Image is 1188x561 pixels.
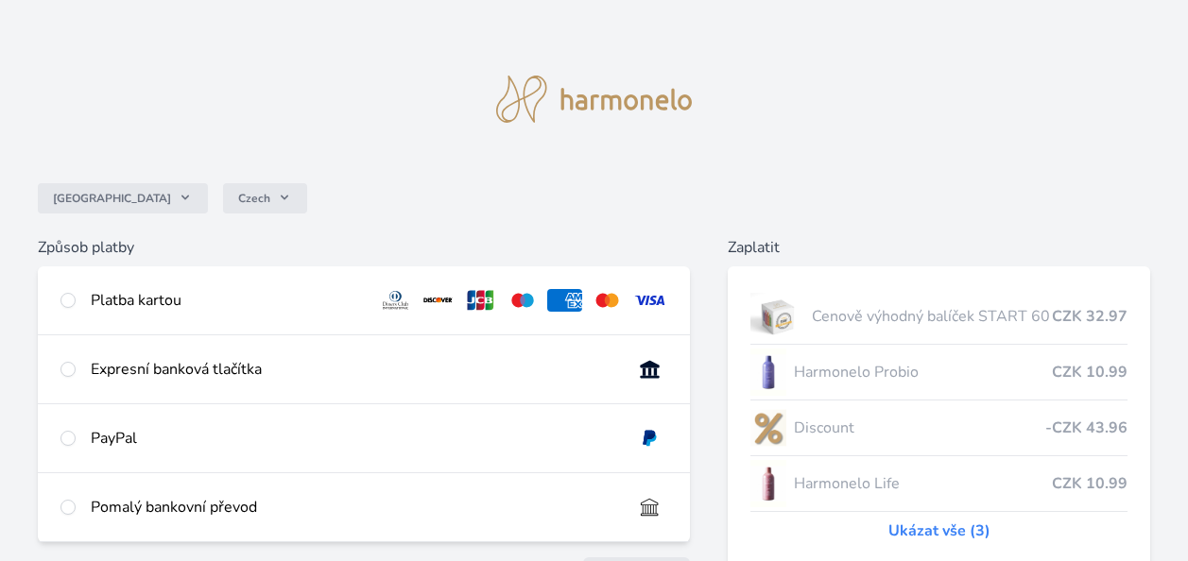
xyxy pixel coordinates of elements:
[91,289,363,312] div: Platba kartou
[632,496,667,518] img: bankTransfer_IBAN.svg
[91,496,617,518] div: Pomalý bankovní převod
[794,472,1052,495] span: Harmonelo Life
[750,404,786,451] img: discount-lo.png
[38,236,690,259] h6: Způsob platby
[1052,472,1128,495] span: CZK 10.99
[91,427,617,450] div: PayPal
[794,361,1052,383] span: Harmonelo Probio
[421,289,456,312] img: discover.svg
[750,348,786,396] img: CLEAN_PROBIO_se_stinem_x-lo.jpg
[506,289,541,312] img: maestro.svg
[378,289,413,312] img: diners.svg
[238,191,270,206] span: Czech
[632,358,667,381] img: onlineBanking_CZ.svg
[463,289,498,312] img: jcb.svg
[590,289,625,312] img: mc.svg
[496,76,693,123] img: logo.svg
[888,519,990,542] a: Ukázat vše (3)
[632,289,667,312] img: visa.svg
[750,293,804,340] img: start.jpg
[794,416,1045,439] span: Discount
[91,358,617,381] div: Expresní banková tlačítka
[223,183,307,213] button: Czech
[547,289,582,312] img: amex.svg
[1052,305,1128,328] span: CZK 32.97
[53,191,171,206] span: [GEOGRAPHIC_DATA]
[38,183,208,213] button: [GEOGRAPHIC_DATA]
[812,305,1052,328] span: Cenově výhodný balíček START 60
[1045,416,1128,439] span: -CZK 43.96
[632,427,667,450] img: paypal.svg
[728,236,1150,259] h6: Zaplatit
[750,460,786,507] img: CLEAN_LIFE_se_stinem_x-lo.jpg
[1052,361,1128,383] span: CZK 10.99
